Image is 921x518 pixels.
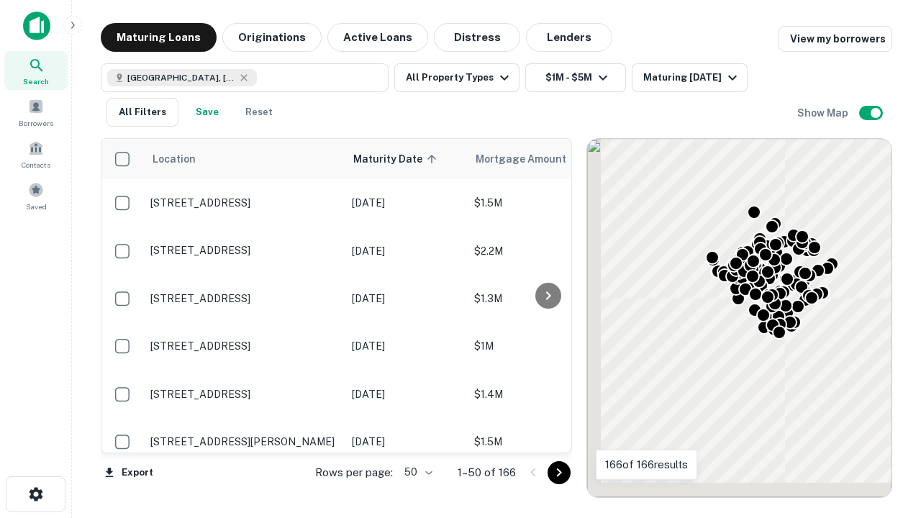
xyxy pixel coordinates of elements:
p: [STREET_ADDRESS] [150,340,337,353]
button: All Filters [106,98,178,127]
a: Search [4,51,68,90]
p: [STREET_ADDRESS][PERSON_NAME] [150,435,337,448]
div: 50 [399,462,435,483]
button: Active Loans [327,23,428,52]
p: $1.4M [474,386,618,402]
img: capitalize-icon.png [23,12,50,40]
p: [DATE] [352,243,460,259]
div: 0 0 [587,139,891,497]
div: Maturing [DATE] [643,69,741,86]
a: Saved [4,176,68,215]
button: Distress [434,23,520,52]
button: Maturing [DATE] [632,63,748,92]
span: Search [23,76,49,87]
span: Maturity Date [353,150,441,168]
span: Contacts [22,159,50,171]
p: $1.5M [474,195,618,211]
p: [DATE] [352,338,460,354]
span: Borrowers [19,117,53,129]
p: [STREET_ADDRESS] [150,388,337,401]
p: $1.3M [474,291,618,306]
button: Go to next page [548,461,571,484]
p: 166 of 166 results [605,456,688,473]
p: [STREET_ADDRESS] [150,196,337,209]
button: Save your search to get updates of matches that match your search criteria. [184,98,230,127]
button: All Property Types [394,63,520,92]
p: $1.5M [474,434,618,450]
p: Rows per page: [315,464,393,481]
a: View my borrowers [779,26,892,52]
th: Maturity Date [345,139,467,179]
p: $2.2M [474,243,618,259]
iframe: Chat Widget [849,403,921,472]
button: $1M - $5M [525,63,626,92]
p: [DATE] [352,195,460,211]
span: Location [152,150,196,168]
button: Reset [236,98,282,127]
p: 1–50 of 166 [458,464,516,481]
button: [GEOGRAPHIC_DATA], [GEOGRAPHIC_DATA], [GEOGRAPHIC_DATA] [101,63,389,92]
a: Borrowers [4,93,68,132]
th: Mortgage Amount [467,139,625,179]
p: [DATE] [352,291,460,306]
button: Lenders [526,23,612,52]
span: Mortgage Amount [476,150,585,168]
p: $1M [474,338,618,354]
p: [STREET_ADDRESS] [150,244,337,257]
span: [GEOGRAPHIC_DATA], [GEOGRAPHIC_DATA], [GEOGRAPHIC_DATA] [127,71,235,84]
button: Export [101,462,157,483]
span: Saved [26,201,47,212]
button: Originations [222,23,322,52]
a: Contacts [4,135,68,173]
h6: Show Map [797,105,850,121]
th: Location [143,139,345,179]
p: [STREET_ADDRESS] [150,292,337,305]
button: Maturing Loans [101,23,217,52]
p: [DATE] [352,434,460,450]
p: [DATE] [352,386,460,402]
